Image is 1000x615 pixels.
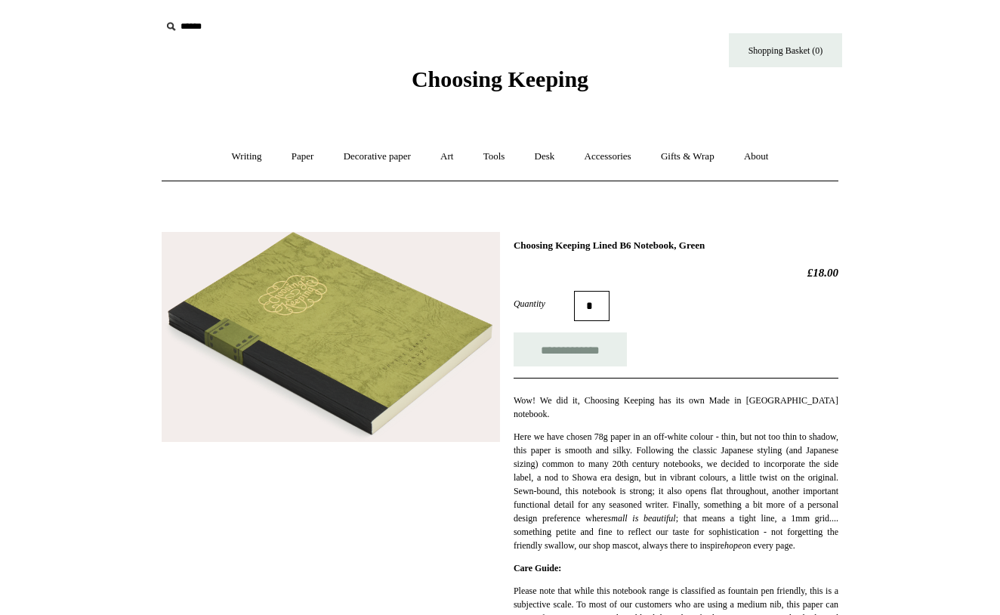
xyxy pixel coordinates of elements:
img: Choosing Keeping Lined B6 Notebook, Green [162,232,500,443]
a: Gifts & Wrap [647,137,728,177]
a: Choosing Keeping [412,79,588,89]
a: Accessories [571,137,645,177]
a: Paper [278,137,328,177]
a: About [730,137,782,177]
p: Wow! We did it, Choosing Keeping has its own Made in [GEOGRAPHIC_DATA] notebook. [514,394,838,421]
p: Here we have chosen 78g paper in an off-white colour - thin, but not too thin to shadow, this pap... [514,430,838,552]
a: Art [427,137,467,177]
a: Decorative paper [330,137,424,177]
em: small is beautiful [608,513,676,524]
span: Choosing Keeping [412,66,588,91]
a: Writing [218,137,276,177]
a: Shopping Basket (0) [729,33,842,67]
h1: Choosing Keeping Lined B6 Notebook, Green [514,240,838,252]
label: Quantity [514,297,574,311]
h2: £18.00 [514,266,838,280]
a: Tools [470,137,519,177]
em: hope [724,540,742,551]
a: Desk [521,137,569,177]
strong: Care Guide: [514,563,561,573]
